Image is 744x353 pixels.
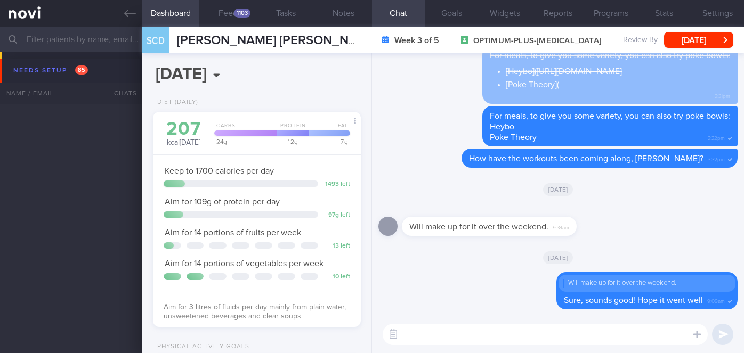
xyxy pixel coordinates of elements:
[165,259,324,268] span: Aim for 14 portions of vegetables per week
[490,51,730,60] span: For meals, to give you some variety, you can also try poke bowls:
[708,132,725,142] span: 3:32pm
[715,90,730,100] span: 3:31pm
[211,138,277,145] div: 24 g
[543,251,573,264] span: [DATE]
[177,34,378,47] span: [PERSON_NAME] [PERSON_NAME]
[100,83,142,104] div: Chats
[165,228,301,237] span: Aim for 14 portions of fruits per week
[153,343,249,351] div: Physical Activity Goals
[563,279,731,288] div: Will make up for it over the weekend.
[324,180,350,188] div: 1493 left
[623,36,658,45] span: Review By
[305,138,350,145] div: 7 g
[394,35,439,46] strong: Week 3 of 5
[140,20,172,61] div: SCD
[490,112,730,120] span: For meals, to give you some variety, you can also try poke bowls:
[164,303,346,321] span: Aim for 3 litres of fluids per day mainly from plain water, unsweetened beverages and clear soups
[165,167,274,175] span: Keep to 1700 calories per day
[211,122,277,136] div: Carbs
[469,154,703,163] span: How have the workouts been coming along, [PERSON_NAME]?
[543,183,573,196] span: [DATE]
[274,122,309,136] div: Protein
[324,211,350,219] div: 97 g left
[537,67,622,76] a: [URL][DOMAIN_NAME]
[153,98,198,106] div: Diet (Daily)
[490,122,514,131] a: Heybo
[165,198,280,206] span: Aim for 109g of protein per day
[490,133,537,142] a: Poke Theory
[409,223,548,231] span: Will make up for it over the weekend.
[707,295,725,305] span: 9:09am
[506,77,730,90] li: [Poke Theory](
[164,120,204,138] div: 207
[564,296,703,305] span: Sure, sounds good! Hope it went well
[11,63,91,78] div: Needs setup
[234,9,250,18] div: 1103
[473,36,601,46] span: OPTIMUM-PLUS-[MEDICAL_DATA]
[164,120,204,148] div: kcal [DATE]
[506,63,730,77] li: [Heybo](
[305,122,350,136] div: Fat
[553,221,569,232] span: 9:34am
[274,138,309,145] div: 12 g
[664,32,733,48] button: [DATE]
[708,153,725,163] span: 3:32pm
[75,65,88,75] span: 85
[324,242,350,250] div: 13 left
[324,273,350,281] div: 10 left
